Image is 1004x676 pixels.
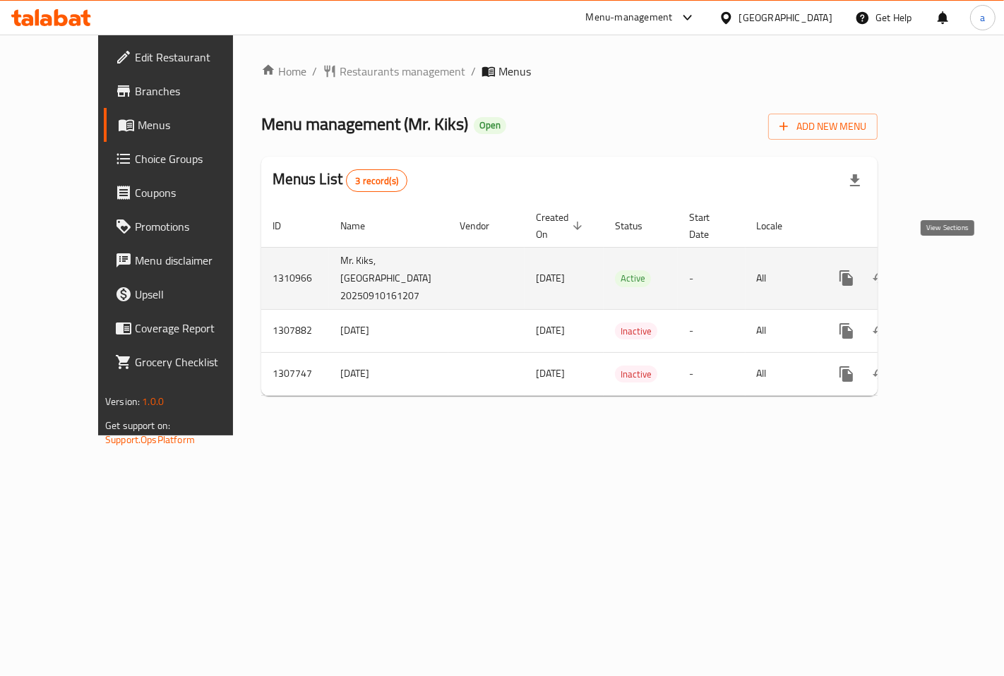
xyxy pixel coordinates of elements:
[261,352,329,395] td: 1307747
[135,286,254,303] span: Upsell
[689,209,729,243] span: Start Date
[830,357,863,391] button: more
[135,252,254,269] span: Menu disclaimer
[312,63,317,80] li: /
[830,261,863,295] button: more
[536,364,565,382] span: [DATE]
[471,63,476,80] li: /
[135,150,254,167] span: Choice Groups
[739,10,832,25] div: [GEOGRAPHIC_DATA]
[615,366,657,382] span: Inactive
[474,119,506,131] span: Open
[142,392,164,411] span: 1.0.0
[261,63,306,80] a: Home
[536,209,587,243] span: Created On
[615,217,661,234] span: Status
[273,217,299,234] span: ID
[261,309,329,352] td: 1307882
[340,63,465,80] span: Restaurants management
[536,269,565,287] span: [DATE]
[746,247,818,309] td: All
[261,205,976,396] table: enhanced table
[329,309,448,352] td: [DATE]
[980,10,985,25] span: a
[104,74,265,108] a: Branches
[347,174,407,188] span: 3 record(s)
[104,176,265,210] a: Coupons
[105,416,170,435] span: Get support on:
[830,314,863,348] button: more
[460,217,508,234] span: Vendor
[768,114,878,140] button: Add New Menu
[104,243,265,277] a: Menu disclaimer
[135,218,254,235] span: Promotions
[340,217,383,234] span: Name
[135,354,254,370] span: Grocery Checklist
[586,9,673,26] div: Menu-management
[838,164,872,198] div: Export file
[104,277,265,311] a: Upsell
[615,270,651,286] span: Active
[105,430,195,449] a: Support.OpsPlatform
[818,205,976,248] th: Actions
[329,247,448,309] td: Mr. Kiks, [GEOGRAPHIC_DATA] 20250910161207
[329,352,448,395] td: [DATE]
[323,63,465,80] a: Restaurants management
[746,309,818,352] td: All
[104,210,265,243] a: Promotions
[863,357,897,391] button: Change Status
[135,49,254,66] span: Edit Restaurant
[863,314,897,348] button: Change Status
[615,323,657,339] span: Inactive
[678,352,746,395] td: -
[261,247,329,309] td: 1310966
[273,169,407,192] h2: Menus List
[261,108,468,140] span: Menu management ( Mr. Kiks )
[104,108,265,142] a: Menus
[536,321,565,339] span: [DATE]
[104,142,265,176] a: Choice Groups
[135,320,254,337] span: Coverage Report
[779,118,866,135] span: Add New Menu
[261,63,878,80] nav: breadcrumb
[138,116,254,133] span: Menus
[678,247,746,309] td: -
[104,311,265,345] a: Coverage Report
[135,184,254,201] span: Coupons
[474,117,506,134] div: Open
[498,63,531,80] span: Menus
[105,392,140,411] span: Version:
[746,352,818,395] td: All
[757,217,801,234] span: Locale
[104,40,265,74] a: Edit Restaurant
[678,309,746,352] td: -
[104,345,265,379] a: Grocery Checklist
[135,83,254,99] span: Branches
[346,169,407,192] div: Total records count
